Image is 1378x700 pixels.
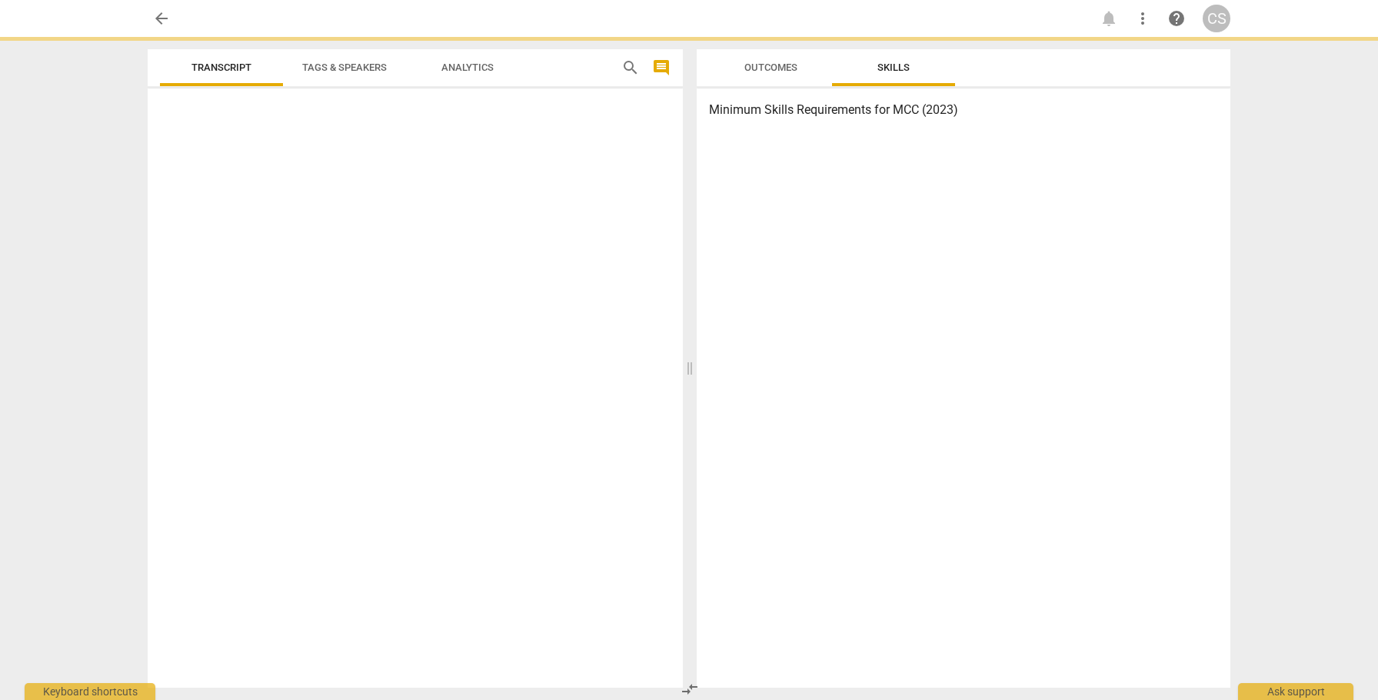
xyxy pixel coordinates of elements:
[744,62,797,73] span: Outcomes
[191,62,251,73] span: Transcript
[1238,683,1353,700] div: Ask support
[681,680,699,698] span: compare_arrows
[1163,5,1190,32] a: Help
[1167,9,1186,28] span: help
[709,101,1218,119] h3: Minimum Skills Requirements for MCC (2023)
[652,58,671,77] span: comment
[618,55,643,80] button: Search
[1203,5,1230,32] button: CS
[25,683,155,700] div: Keyboard shortcuts
[152,9,171,28] span: arrow_back
[1133,9,1152,28] span: more_vert
[621,58,640,77] span: search
[877,62,910,73] span: Skills
[302,62,387,73] span: Tags & Speakers
[649,55,674,80] button: Show/Hide comments
[441,62,494,73] span: Analytics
